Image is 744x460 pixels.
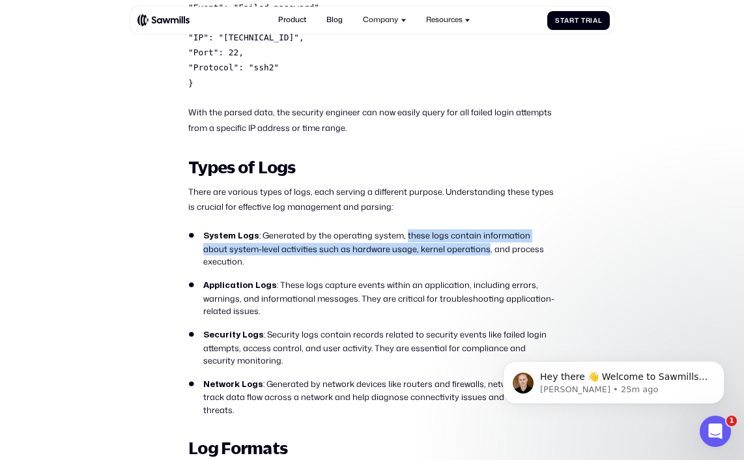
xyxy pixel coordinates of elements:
p: With the parsed data, the security engineer can now easily query for all failed login attempts fr... [188,105,556,135]
span: l [598,16,603,24]
li: : Security logs contain records related to security events like failed login attempts, access con... [188,328,556,367]
span: r [569,16,575,24]
iframe: Intercom notifications message [483,334,744,425]
span: S [555,16,560,24]
div: Resources [420,10,475,31]
div: Resources [426,16,463,25]
span: a [564,16,569,24]
span: Hey there 👋 Welcome to Sawmills. The smart telemetry management platform that solves cost, qualit... [57,38,224,113]
li: : Generated by the operating system, these logs contain information about system-level activities... [188,229,556,268]
p: Message from Winston, sent 25m ago [57,50,225,62]
li: : Generated by network devices like routers and firewalls, network logs track data flow across a ... [188,378,556,416]
span: i [590,16,593,24]
h2: Log Formats [188,438,556,457]
h2: Types of Logs [188,158,556,177]
a: StartTrial [547,11,610,30]
a: Product [272,10,311,31]
span: 1 [726,416,737,426]
strong: Network Logs [203,381,263,388]
li: : These logs capture events within an application, including errors, warnings, and informational ... [188,279,556,317]
div: Company [363,16,398,25]
strong: System Logs [203,232,259,240]
strong: Application Logs [203,281,277,289]
span: t [575,16,579,24]
a: Blog [321,10,348,31]
span: t [560,16,565,24]
p: There are various types of logs, each serving a different purpose. Understanding these types is c... [188,184,556,214]
strong: Security Logs [203,331,264,339]
span: r [586,16,591,24]
div: Company [358,10,411,31]
span: T [581,16,586,24]
iframe: Intercom live chat [700,416,731,447]
span: a [593,16,598,24]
